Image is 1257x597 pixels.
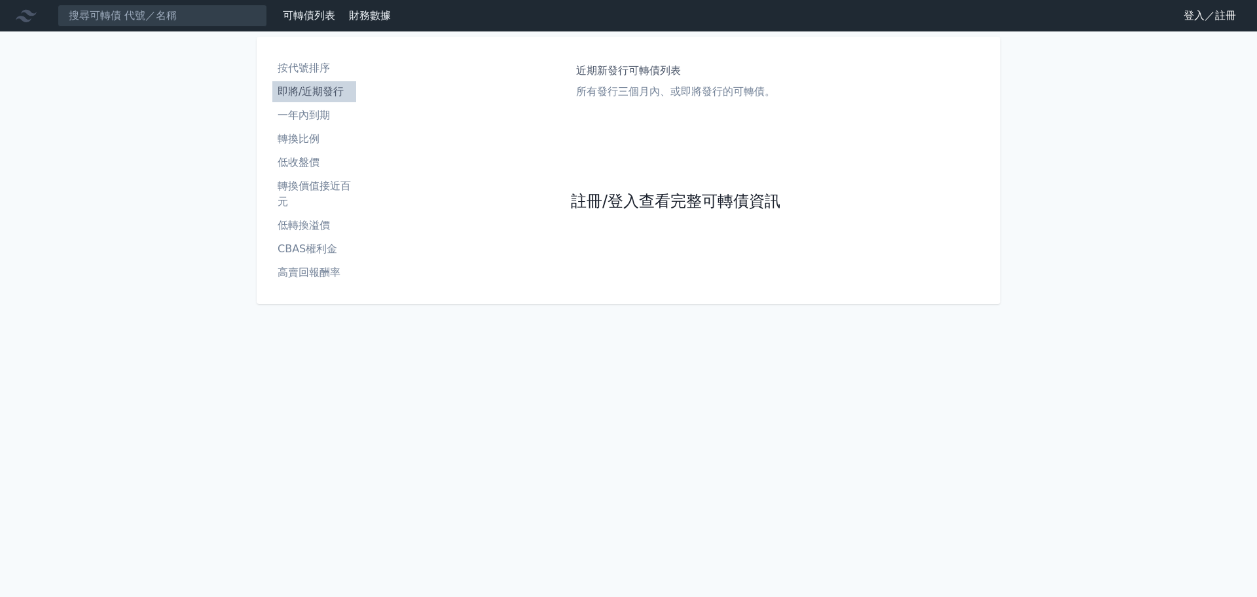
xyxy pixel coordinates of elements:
[272,155,356,170] li: 低收盤價
[272,128,356,149] a: 轉換比例
[58,5,267,27] input: 搜尋可轉債 代號／名稱
[272,218,356,233] li: 低轉換溢價
[272,239,356,260] a: CBAS權利金
[576,63,775,79] h1: 近期新發行可轉債列表
[272,152,356,173] a: 低收盤價
[272,131,356,147] li: 轉換比例
[576,84,775,100] p: 所有發行三個月內、或即將發行的可轉債。
[1173,5,1247,26] a: 登入／註冊
[571,191,780,212] a: 註冊/登入查看完整可轉債資訊
[283,9,335,22] a: 可轉債列表
[272,262,356,283] a: 高賣回報酬率
[272,265,356,280] li: 高賣回報酬率
[272,176,356,212] a: 轉換價值接近百元
[272,107,356,123] li: 一年內到期
[272,60,356,76] li: 按代號排序
[272,84,356,100] li: 即將/近期發行
[272,215,356,236] a: 低轉換溢價
[272,81,356,102] a: 即將/近期發行
[272,105,356,126] a: 一年內到期
[349,9,391,22] a: 財務數據
[272,178,356,210] li: 轉換價值接近百元
[272,58,356,79] a: 按代號排序
[272,241,356,257] li: CBAS權利金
